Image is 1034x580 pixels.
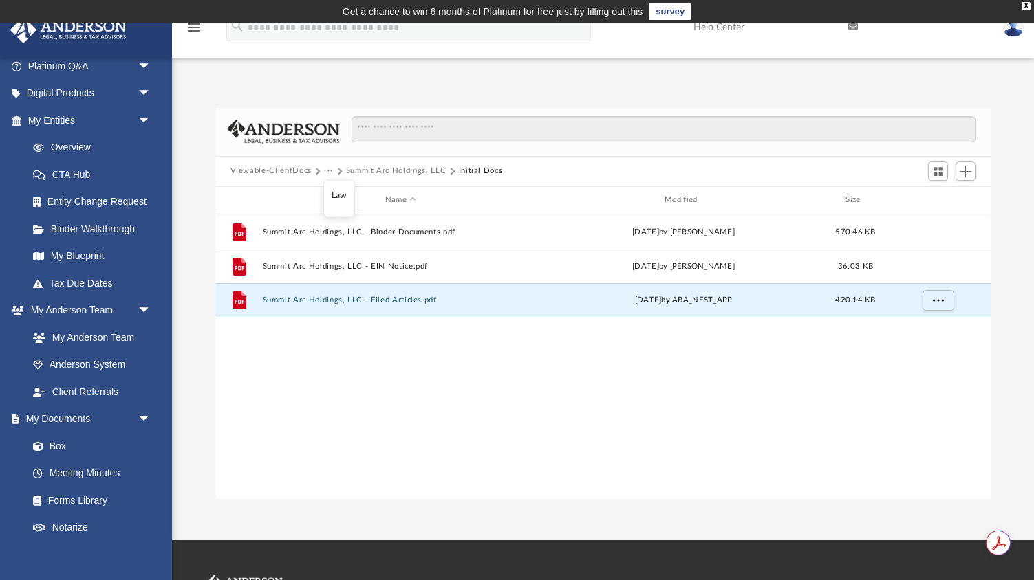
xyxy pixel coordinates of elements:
div: Modified [545,194,822,206]
input: Search files and folders [352,116,976,142]
a: Overview [19,134,172,161]
div: Get a chance to win 6 months of Platinum for free just by filling out this [343,3,643,20]
div: id [221,194,255,206]
span: 36.03 KB [838,262,873,269]
a: My Documentsarrow_drop_down [10,405,165,433]
span: arrow_drop_down [138,107,165,135]
span: 420.14 KB [835,296,875,304]
button: ··· [324,165,333,177]
div: [DATE] by [PERSON_NAME] [545,225,821,238]
a: My Anderson Teamarrow_drop_down [10,297,165,324]
a: Forms Library [19,487,158,514]
div: [DATE] by ABA_NEST_APP [545,294,821,306]
button: Initial Docs [459,165,503,177]
a: My Anderson Team [19,324,158,351]
div: close [1022,2,1031,10]
button: Viewable-ClientDocs [230,165,312,177]
span: arrow_drop_down [138,80,165,108]
div: grid [215,214,991,500]
a: Platinum Q&Aarrow_drop_down [10,52,172,80]
a: CTA Hub [19,161,172,188]
button: Add [956,161,976,181]
i: menu [186,19,202,36]
a: Binder Walkthrough [19,215,172,243]
a: My Entitiesarrow_drop_down [10,107,172,134]
img: Anderson Advisors Platinum Portal [6,16,131,43]
span: arrow_drop_down [138,52,165,80]
button: Summit Arc Holdings, LLC [346,165,446,177]
a: Anderson System [19,351,165,379]
div: id [889,194,985,206]
span: arrow_drop_down [138,405,165,434]
a: survey [649,3,691,20]
button: Switch to Grid View [928,161,949,181]
div: Size [828,194,883,206]
div: Name [261,194,539,206]
a: Client Referrals [19,378,165,405]
a: Notarize [19,514,165,542]
i: search [230,19,245,34]
a: My Blueprint [19,243,165,270]
div: [DATE] by [PERSON_NAME] [545,260,821,272]
a: menu [186,26,202,36]
button: More options [922,290,954,311]
a: Digital Productsarrow_drop_down [10,80,172,107]
a: Box [19,432,158,460]
button: Summit Arc Holdings, LLC - Filed Articles.pdf [262,295,539,304]
button: Summit Arc Holdings, LLC - EIN Notice.pdf [262,262,539,271]
img: User Pic [1003,17,1024,37]
button: Summit Arc Holdings, LLC - Binder Documents.pdf [262,227,539,236]
span: 570.46 KB [835,227,875,235]
a: Tax Due Dates [19,269,172,297]
span: arrow_drop_down [138,297,165,325]
ul: ··· [323,180,355,217]
li: Law [332,188,347,202]
a: Entity Change Request [19,188,172,216]
a: Meeting Minutes [19,460,165,487]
